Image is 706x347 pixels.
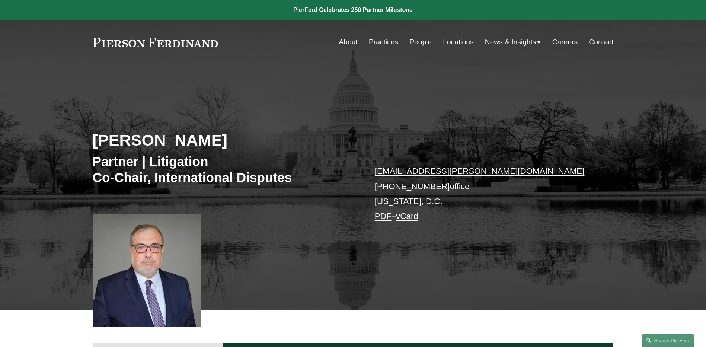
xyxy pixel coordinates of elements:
[375,211,392,221] a: PDF
[93,153,353,186] h3: Partner | Litigation Co-Chair, International Disputes
[485,36,536,49] span: News & Insights
[396,211,418,221] a: vCard
[339,35,358,49] a: About
[375,166,585,176] a: [EMAIL_ADDRESS][PERSON_NAME][DOMAIN_NAME]
[375,182,450,191] a: [PHONE_NUMBER]
[485,35,541,49] a: folder dropdown
[375,164,592,224] p: office [US_STATE], D.C. –
[93,130,353,150] h2: [PERSON_NAME]
[369,35,398,49] a: Practices
[552,35,578,49] a: Careers
[642,334,694,347] a: Search this site
[409,35,432,49] a: People
[443,35,473,49] a: Locations
[589,35,613,49] a: Contact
